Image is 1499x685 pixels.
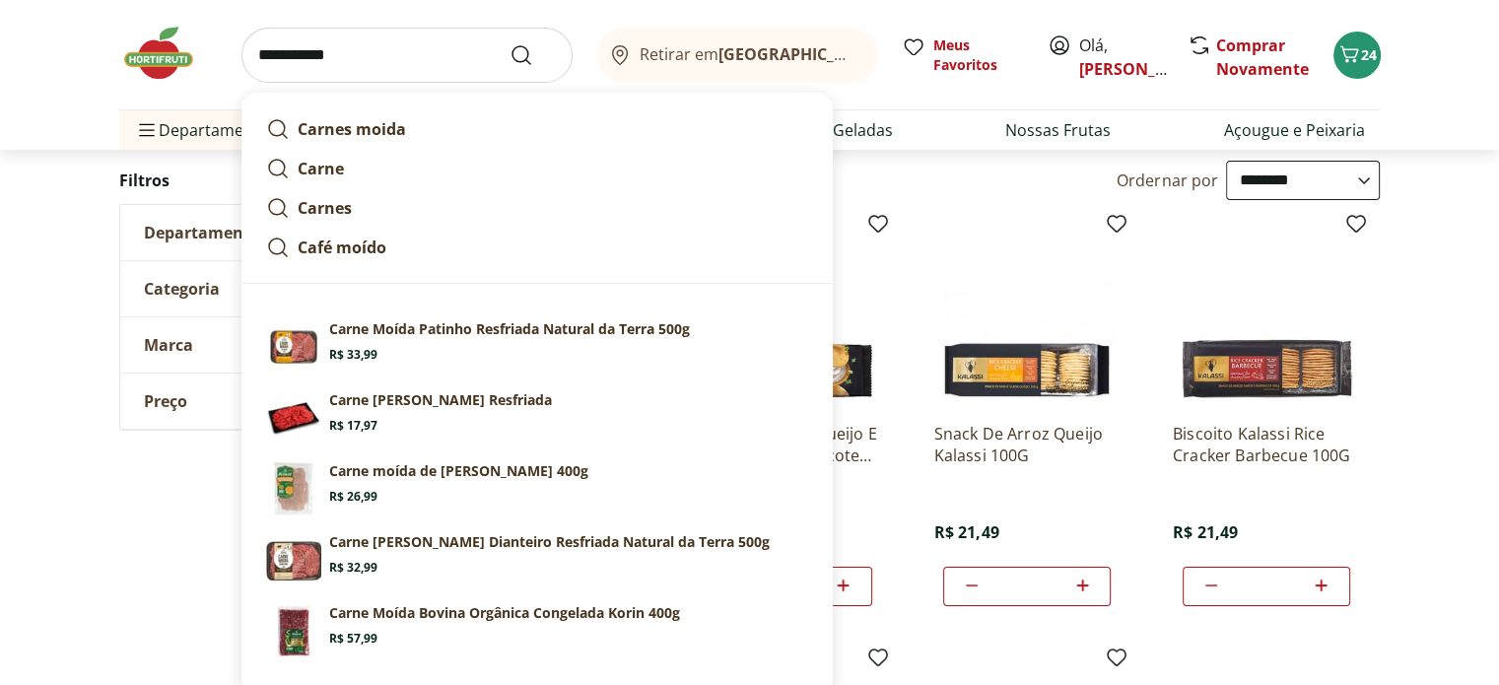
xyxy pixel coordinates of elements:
[144,391,187,411] span: Preço
[1117,170,1219,191] label: Ordernar por
[1005,118,1111,142] a: Nossas Frutas
[329,319,690,339] p: Carne Moída Patinho Resfriada Natural da Terra 500g
[144,335,193,355] span: Marca
[298,118,406,140] strong: Carnes moida
[329,461,588,481] p: Carne moída de [PERSON_NAME] 400g
[329,631,377,647] span: R$ 57,99
[120,317,416,373] button: Marca
[510,43,557,67] button: Submit Search
[119,24,218,83] img: Hortifruti
[1079,34,1167,81] span: Olá,
[1079,58,1207,80] a: [PERSON_NAME]
[135,106,277,154] span: Departamentos
[266,532,321,587] img: Carne Moída Bovina Dianteiro Resfriada Natural da Terra 500g
[258,228,816,267] a: Café moído
[718,43,1051,65] b: [GEOGRAPHIC_DATA]/[GEOGRAPHIC_DATA]
[266,319,321,375] img: Carne Moída Patinho Resfriada Natural da Terra 500g
[1361,45,1377,64] span: 24
[258,188,816,228] a: Carnes
[933,35,1024,75] span: Meus Favoritos
[135,106,159,154] button: Menu
[902,35,1024,75] a: Meus Favoritos
[120,374,416,429] button: Preço
[258,453,816,524] a: Carne moída de [PERSON_NAME] 400gR$ 26,99
[1216,34,1309,80] a: Comprar Novamente
[329,347,377,363] span: R$ 33,99
[258,149,816,188] a: Carne
[1223,118,1364,142] a: Açougue e Peixaria
[933,220,1121,407] img: Snack De Arroz Queijo Kalassi 100G
[258,524,816,595] a: Carne Moída Bovina Dianteiro Resfriada Natural da Terra 500gCarne [PERSON_NAME] Dianteiro Resfria...
[298,158,344,179] strong: Carne
[329,560,377,576] span: R$ 32,99
[933,521,998,543] span: R$ 21,49
[266,603,321,658] img: Principal
[258,382,816,453] a: Carne Moída Bovina ResfriadaCarne [PERSON_NAME] ResfriadaR$ 17,97
[1173,423,1360,466] a: Biscoito Kalassi Rice Cracker Barbecue 100G
[120,205,416,260] button: Departamento
[1173,220,1360,407] img: Biscoito Kalassi Rice Cracker Barbecue 100G
[258,595,816,666] a: PrincipalCarne Moída Bovina Orgânica Congelada Korin 400gR$ 57,99
[1333,32,1381,79] button: Carrinho
[933,423,1121,466] a: Snack De Arroz Queijo Kalassi 100G
[640,45,857,63] span: Retirar em
[329,489,377,505] span: R$ 26,99
[119,161,417,200] h2: Filtros
[298,197,352,219] strong: Carnes
[329,603,680,623] p: Carne Moída Bovina Orgânica Congelada Korin 400g
[266,390,321,445] img: Carne Moída Bovina Resfriada
[258,311,816,382] a: Carne Moída Patinho Resfriada Natural da Terra 500gCarne Moída Patinho Resfriada Natural da Terra...
[329,418,377,434] span: R$ 17,97
[144,279,220,299] span: Categoria
[298,237,386,258] strong: Café moído
[241,28,573,83] input: search
[144,223,260,242] span: Departamento
[596,28,878,83] button: Retirar em[GEOGRAPHIC_DATA]/[GEOGRAPHIC_DATA]
[258,109,816,149] a: Carnes moida
[1173,521,1238,543] span: R$ 21,49
[120,261,416,316] button: Categoria
[329,390,552,410] p: Carne [PERSON_NAME] Resfriada
[329,532,770,552] p: Carne [PERSON_NAME] Dianteiro Resfriada Natural da Terra 500g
